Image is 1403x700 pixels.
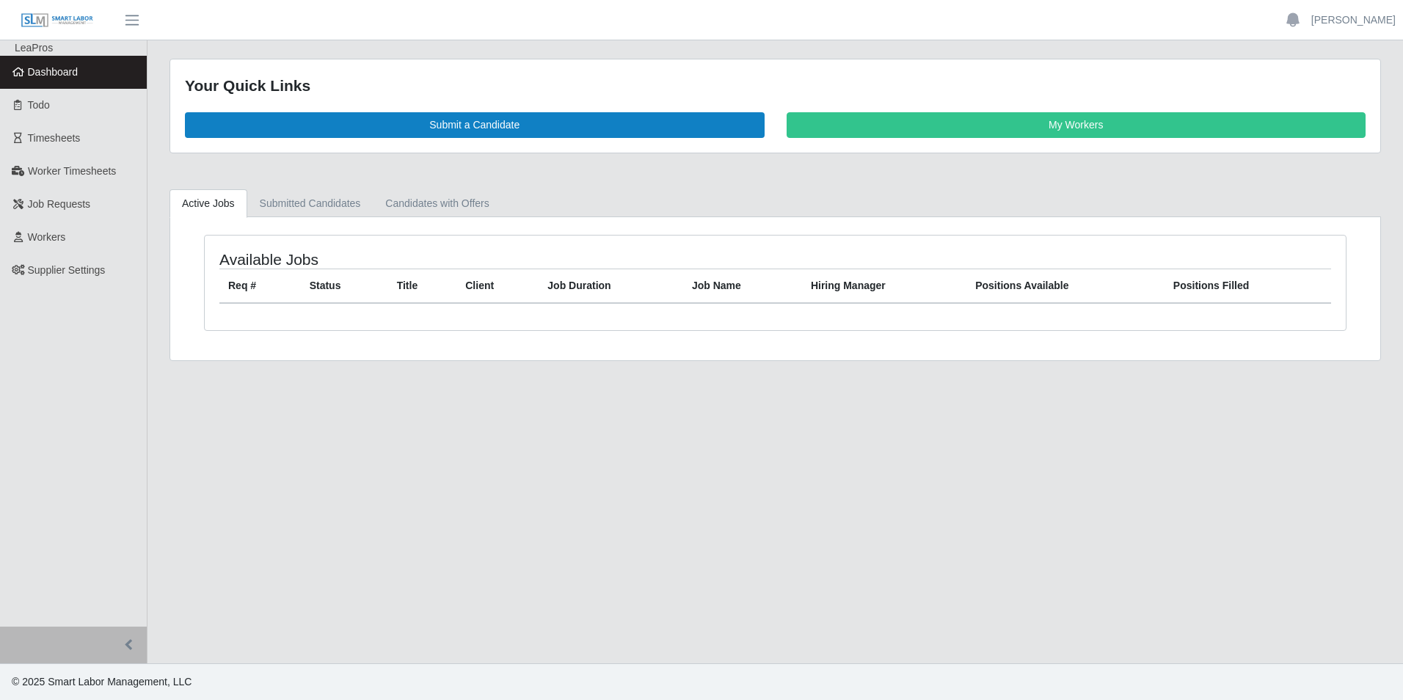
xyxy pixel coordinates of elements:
th: Req # [219,269,301,303]
a: Active Jobs [170,189,247,218]
span: © 2025 Smart Labor Management, LLC [12,676,192,688]
h4: Available Jobs [219,250,670,269]
a: Candidates with Offers [373,189,501,218]
th: Title [388,269,457,303]
th: Job Duration [539,269,683,303]
img: SLM Logo [21,12,94,29]
span: Workers [28,231,66,243]
th: Positions Available [966,269,1165,303]
span: Todo [28,99,50,111]
th: Job Name [683,269,802,303]
th: Positions Filled [1165,269,1331,303]
th: Status [301,269,388,303]
div: Your Quick Links [185,74,1366,98]
span: Worker Timesheets [28,165,116,177]
a: [PERSON_NAME] [1311,12,1396,28]
span: Supplier Settings [28,264,106,276]
th: Hiring Manager [802,269,966,303]
th: Client [456,269,539,303]
a: Submit a Candidate [185,112,765,138]
span: Job Requests [28,198,91,210]
span: Dashboard [28,66,79,78]
a: My Workers [787,112,1366,138]
a: Submitted Candidates [247,189,373,218]
span: LeaPros [15,42,53,54]
span: Timesheets [28,132,81,144]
